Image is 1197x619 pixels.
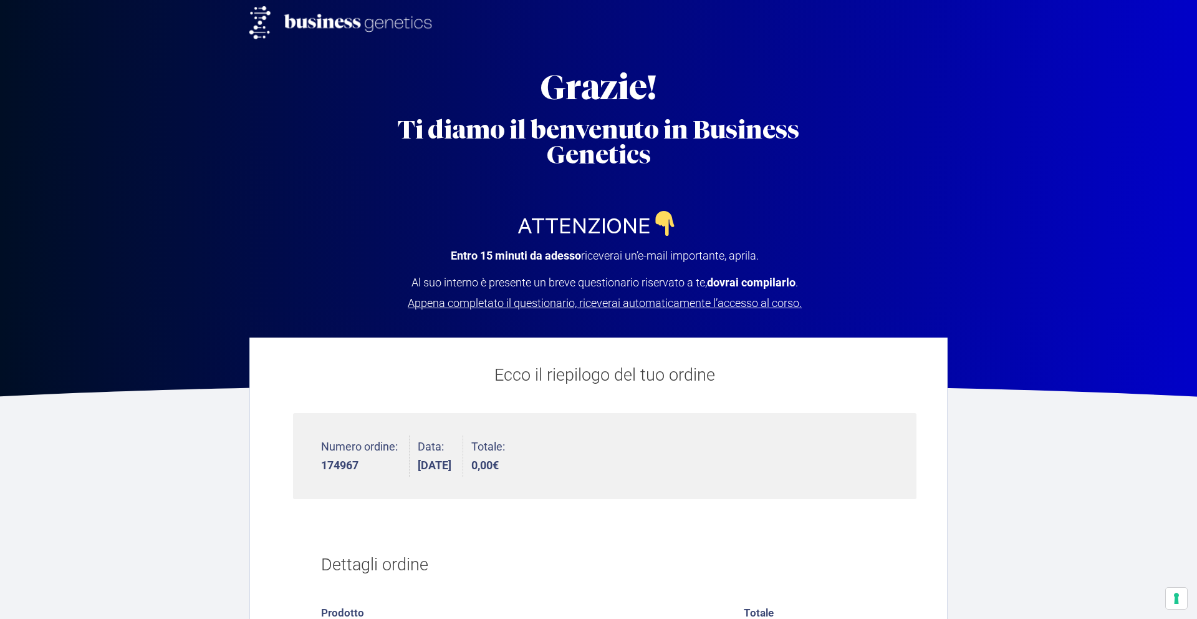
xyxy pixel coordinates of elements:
bdi: 0,00 [471,459,499,472]
li: Numero ordine: [321,436,410,477]
h2: Ti diamo il benvenuto in Business Genetics [374,117,823,167]
h2: Grazie! [374,71,823,105]
h2: Dettagli ordine [321,539,888,591]
span: € [493,459,499,472]
strong: 174967 [321,460,398,471]
strong: dovrai compilarlo [707,276,796,289]
h2: ATTENZIONE [374,211,823,240]
strong: [DATE] [418,460,451,471]
p: riceverai un’e-mail importante, aprila. [405,251,804,261]
p: Ecco il riepilogo del tuo ordine [293,363,916,388]
button: Le tue preferenze relative al consenso per le tecnologie di tracciamento [1166,588,1187,609]
img: 👇 [653,211,678,236]
p: Al suo interno è presente un breve questionario riservato a te, . [405,278,804,308]
li: Totale: [471,436,505,477]
span: Appena completato il questionario, riceverai automaticamente l’accesso al corso. [408,296,802,309]
li: Data: [418,436,463,477]
strong: Entro 15 minuti da adesso [451,249,581,262]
